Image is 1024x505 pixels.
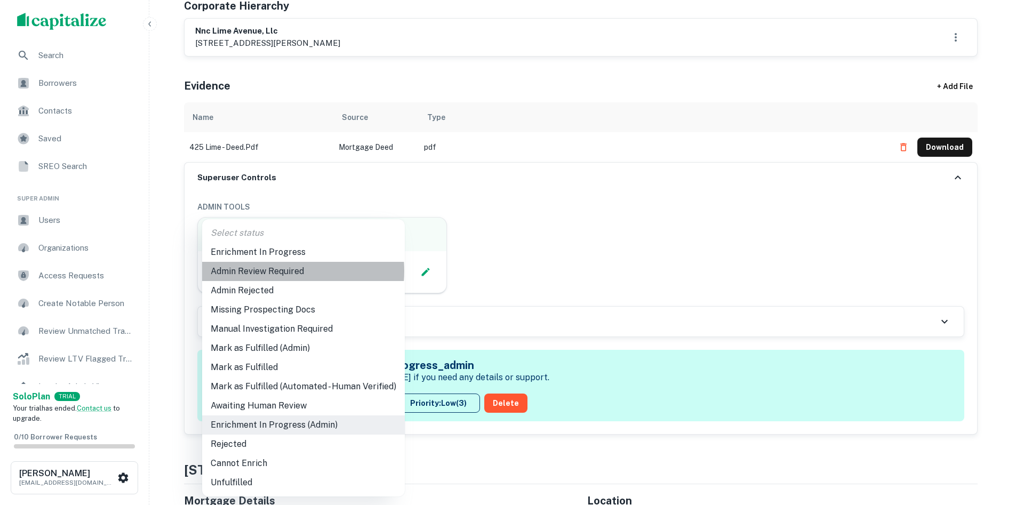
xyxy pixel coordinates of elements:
[202,243,405,262] li: Enrichment In Progress
[202,473,405,492] li: Unfulfilled
[202,454,405,473] li: Cannot Enrich
[202,435,405,454] li: Rejected
[202,319,405,339] li: Manual Investigation Required
[202,396,405,415] li: Awaiting Human Review
[202,281,405,300] li: Admin Rejected
[202,358,405,377] li: Mark as Fulfilled
[202,262,405,281] li: Admin Review Required
[971,420,1024,471] iframe: Chat Widget
[202,339,405,358] li: Mark as Fulfilled (Admin)
[202,377,405,396] li: Mark as Fulfilled (Automated - Human Verified)
[202,300,405,319] li: Missing Prospecting Docs
[202,415,405,435] li: Enrichment In Progress (Admin)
